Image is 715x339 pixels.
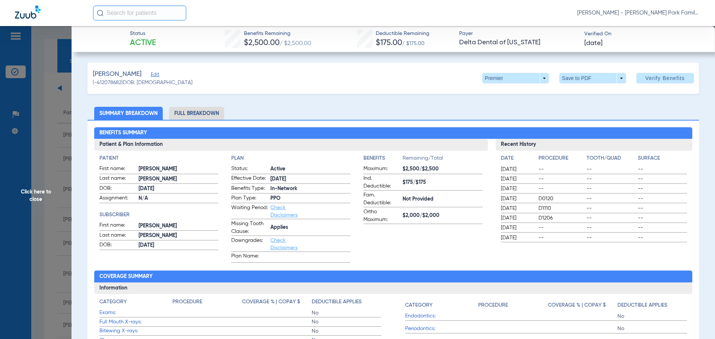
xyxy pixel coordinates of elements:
span: -- [638,224,687,231]
span: -- [638,234,687,242]
span: Remaining/Total [403,154,483,165]
span: D1110 [538,205,584,212]
app-breakdown-title: Tooth/Quad [587,154,636,165]
span: [DATE] [501,185,532,192]
span: Assignment: [99,194,136,203]
h3: Recent History [496,139,693,151]
h4: Procedure [538,154,584,162]
span: N/A [139,195,219,202]
app-breakdown-title: Plan [231,154,350,162]
span: -- [638,166,687,173]
app-breakdown-title: Procedure [478,298,548,312]
h4: Tooth/Quad [587,154,636,162]
span: $2,500/$2,500 [403,165,483,173]
span: Waiting Period: [231,204,268,219]
span: No [312,327,381,335]
span: Active [270,165,350,173]
span: / $2,500.00 [280,41,311,47]
span: [DATE] [501,224,532,231]
span: Ind. Deductible: [363,175,400,190]
span: [PERSON_NAME] [139,175,219,183]
span: [DATE] [270,175,350,183]
app-breakdown-title: Procedure [172,298,242,308]
span: Full Mouth X-rays: [99,318,172,326]
h4: Category [405,301,432,309]
span: [PERSON_NAME] [139,165,219,173]
span: / $175.00 [402,41,425,46]
span: [DATE] [139,185,219,193]
span: $175.00 [376,39,402,47]
span: Last name: [99,175,136,183]
span: Downgrades: [231,237,268,252]
span: Verified On [584,30,703,38]
span: Periodontics: [405,325,478,333]
span: -- [538,234,584,242]
h3: Patient & Plan Information [94,139,488,151]
app-breakdown-title: Category [99,298,172,308]
span: Fam. Deductible: [363,191,400,207]
button: Save to PDF [559,73,626,83]
span: -- [638,195,687,202]
h4: Deductible Applies [617,301,667,309]
h4: Patient [99,154,219,162]
span: [DATE] [501,166,532,173]
span: D0120 [538,195,584,202]
span: -- [538,166,584,173]
span: In-Network [270,185,350,193]
a: Check Disclaimers [270,205,298,218]
app-breakdown-title: Coverage % | Copay $ [548,298,617,312]
span: -- [587,224,636,231]
h4: Date [501,154,532,162]
span: Deductible Remaining [376,30,429,38]
app-breakdown-title: Subscriber [99,211,219,219]
span: -- [587,205,636,212]
h4: Coverage % | Copay $ [548,301,606,309]
app-breakdown-title: Deductible Applies [312,298,381,308]
span: No [312,318,381,326]
span: Payer [459,30,578,38]
span: Maximum: [363,165,400,174]
span: D1206 [538,214,584,222]
span: -- [538,175,584,183]
h4: Surface [638,154,687,162]
span: [PERSON_NAME] [139,222,219,230]
span: [DATE] [501,195,532,202]
span: Last name: [99,231,136,240]
span: -- [638,185,687,192]
h4: Category [99,298,127,306]
span: Endodontics: [405,312,478,320]
span: No [617,325,687,332]
span: [DATE] [584,39,603,48]
span: Effective Date: [231,175,268,183]
img: Zuub Logo [15,6,41,19]
span: Applies [270,224,350,231]
span: Status: [231,165,268,174]
input: Search for patients [93,6,186,20]
img: Search Icon [97,10,104,16]
li: Full Breakdown [169,107,224,120]
span: -- [587,175,636,183]
app-breakdown-title: Procedure [538,154,584,165]
span: $2,000/$2,000 [403,212,483,220]
app-breakdown-title: Benefits [363,154,403,165]
app-breakdown-title: Deductible Applies [617,298,687,312]
span: Plan Name: [231,252,268,262]
span: Exams: [99,309,172,317]
h2: Benefits Summary [94,127,693,139]
app-breakdown-title: Date [501,154,532,165]
span: [DATE] [501,214,532,222]
span: Active [130,38,156,48]
h4: Deductible Applies [312,298,362,306]
span: Missing Tooth Clause: [231,220,268,236]
span: [PERSON_NAME] [93,70,142,79]
span: $175/$175 [403,179,483,186]
span: Benefits Remaining [244,30,311,38]
span: First name: [99,165,136,174]
h4: Procedure [172,298,202,306]
span: Not Provided [403,195,483,203]
app-breakdown-title: Category [405,298,478,312]
span: [DATE] [501,175,532,183]
h3: Information [94,282,693,294]
span: DOB: [99,185,136,194]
